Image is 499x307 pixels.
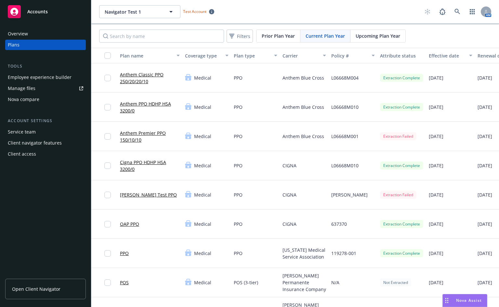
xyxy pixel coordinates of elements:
[120,250,129,257] a: PPO
[426,48,475,63] button: Effective date
[194,279,211,286] span: Medical
[5,63,86,70] div: Tools
[228,32,252,41] span: Filters
[282,272,326,293] span: [PERSON_NAME] Permanente Insurance Company
[8,94,39,105] div: Nova compare
[282,221,296,227] span: CIGNA
[429,104,443,110] span: [DATE]
[5,40,86,50] a: Plans
[120,279,129,286] a: POS
[231,48,280,63] button: Plan type
[194,104,211,110] span: Medical
[104,162,111,169] input: Toggle Row Selected
[478,104,492,110] span: [DATE]
[12,286,60,292] span: Open Client Navigator
[5,127,86,137] a: Service team
[183,9,206,14] span: Test Account
[5,72,86,83] a: Employee experience builder
[331,52,368,59] div: Policy #
[194,191,211,198] span: Medical
[262,32,295,39] span: Prior Plan Year
[8,29,28,39] div: Overview
[478,191,492,198] span: [DATE]
[5,3,86,21] a: Accounts
[331,133,359,140] span: L06668M001
[185,52,221,59] div: Coverage type
[331,74,359,81] span: L06668M004
[27,9,48,14] span: Accounts
[282,104,324,110] span: Anthem Blue Cross
[282,162,296,169] span: CIGNA
[5,83,86,94] a: Manage files
[442,294,487,307] button: Nova Assist
[429,133,443,140] span: [DATE]
[120,159,180,173] a: Cigna PPO HDHP HSA 3200/0
[331,191,368,198] span: [PERSON_NAME]
[331,250,356,257] span: 119278-001
[8,40,20,50] div: Plans
[104,250,111,257] input: Toggle Row Selected
[237,33,250,40] span: Filters
[5,118,86,124] div: Account settings
[429,250,443,257] span: [DATE]
[104,75,111,81] input: Toggle Row Selected
[380,74,423,82] div: Extraction Complete
[306,32,345,39] span: Current Plan Year
[478,250,492,257] span: [DATE]
[104,221,111,227] input: Toggle Row Selected
[194,133,211,140] span: Medical
[380,52,424,59] div: Attribute status
[429,162,443,169] span: [DATE]
[331,221,347,227] span: 637370
[429,52,465,59] div: Effective date
[5,138,86,148] a: Client navigator features
[282,191,296,198] span: CIGNA
[478,221,492,227] span: [DATE]
[380,220,423,228] div: Extraction Complete
[356,32,400,39] span: Upcoming Plan Year
[478,74,492,81] span: [DATE]
[8,127,36,137] div: Service team
[380,161,423,170] div: Extraction Complete
[280,48,329,63] button: Carrier
[478,279,492,286] span: [DATE]
[5,94,86,105] a: Nova compare
[120,100,180,114] a: Anthem PPO HDHP HSA 3200/0
[104,104,111,110] input: Toggle Row Selected
[120,52,173,59] div: Plan name
[421,5,434,18] a: Start snowing
[5,149,86,159] a: Client access
[429,279,443,286] span: [DATE]
[8,72,72,83] div: Employee experience builder
[8,138,62,148] div: Client navigator features
[456,298,482,303] span: Nova Assist
[234,104,243,110] span: PPO
[331,104,359,110] span: L06668M010
[104,133,111,140] input: Toggle Row Selected
[120,221,139,227] a: OAP PPO
[234,191,243,198] span: PPO
[120,130,180,143] a: Anthem Premier PPO 150/10/10
[234,74,243,81] span: PPO
[234,221,243,227] span: PPO
[380,278,411,287] div: Not Extracted
[282,52,319,59] div: Carrier
[331,162,359,169] span: L06668M010
[380,191,416,199] div: Extraction Failed
[234,279,258,286] span: POS (3-tier)
[429,74,443,81] span: [DATE]
[5,29,86,39] a: Overview
[234,52,270,59] div: Plan type
[105,8,161,15] span: Navigator Test 1
[451,5,464,18] a: Search
[282,247,326,260] span: [US_STATE] Medical Service Association
[329,48,377,63] button: Policy #
[429,221,443,227] span: [DATE]
[380,132,416,140] div: Extraction Failed
[282,133,324,140] span: Anthem Blue Cross
[380,249,423,257] div: Extraction Complete
[478,162,492,169] span: [DATE]
[104,52,111,59] input: Select all
[227,30,253,43] button: Filters
[194,250,211,257] span: Medical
